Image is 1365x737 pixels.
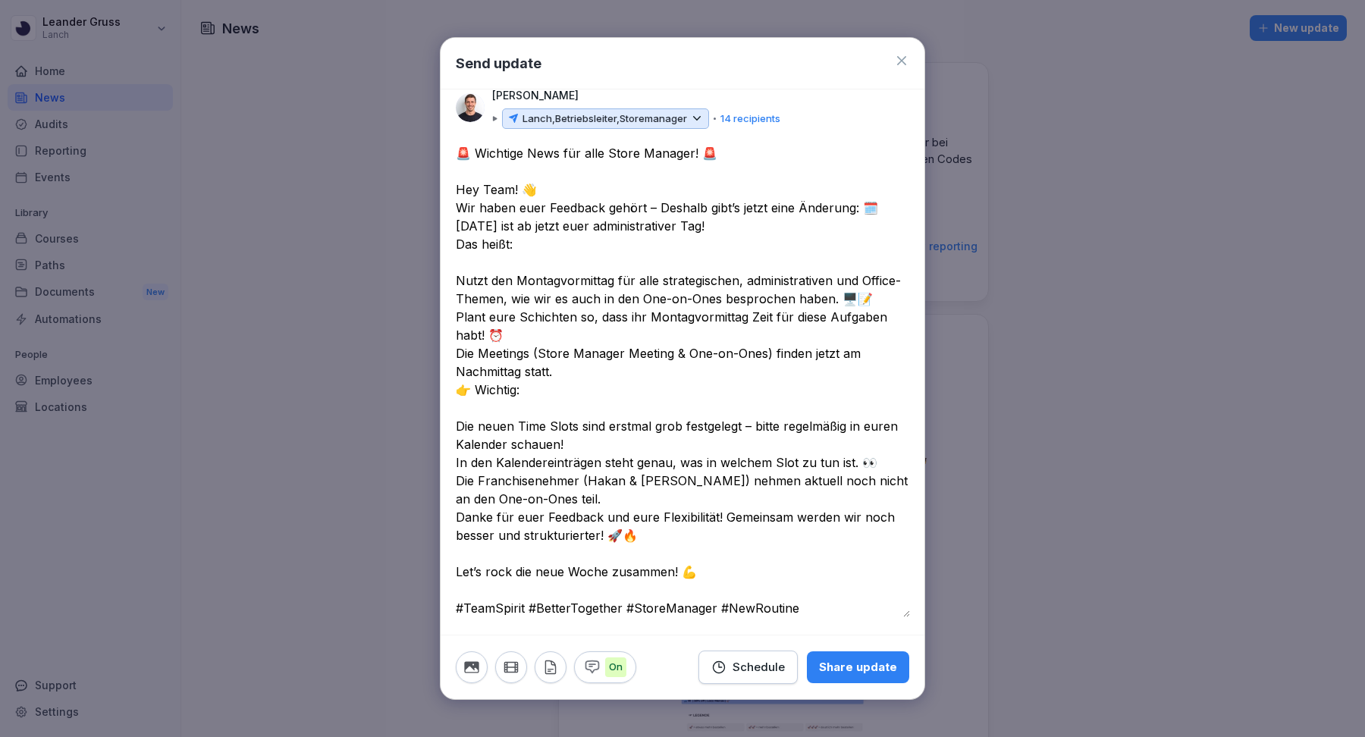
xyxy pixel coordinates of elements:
[720,111,780,127] p: 14 recipients
[522,111,687,127] p: Lanch, Betriebsleiter, Storemanager
[698,651,798,684] button: Schedule
[605,658,626,678] p: On
[807,651,909,683] button: Share update
[492,87,579,104] p: [PERSON_NAME]
[456,93,485,122] img: l5aexj2uen8fva72jjw1hczl.png
[819,659,897,676] div: Share update
[711,659,785,676] div: Schedule
[456,53,541,74] h1: Send update
[574,651,636,683] button: On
